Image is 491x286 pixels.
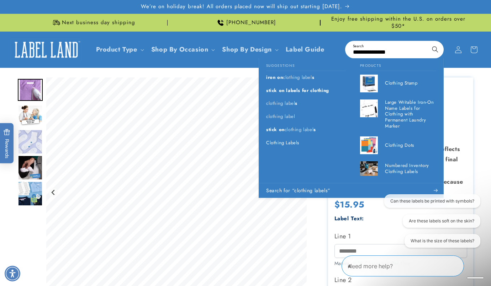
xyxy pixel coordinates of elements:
span: iron on [266,74,283,81]
p: stick on labels for clothing [266,88,329,94]
a: Shop By Design [222,45,271,54]
summary: Shop By Design [218,41,281,58]
div: Announcement [170,14,320,31]
a: Clothing Stamp [353,71,443,96]
a: clothing label [259,110,353,123]
p: clothing labels [266,101,297,107]
p: iron on clothing labels [266,75,314,81]
a: stick on clothing labels [259,123,353,136]
span: [PHONE_NUMBER] [226,19,276,26]
h2: Suggestions [266,58,346,71]
a: Product Type [96,45,137,54]
a: Label Guide [281,41,329,58]
p: Clothing Labels [266,140,299,146]
mark: clothing label [283,74,312,81]
div: Go to slide 4 [18,155,43,180]
div: Go to slide 2 [18,103,43,128]
button: Clear search term [412,42,427,57]
p: Clothing Dots [385,142,436,149]
span: Next business day shipping [62,19,135,26]
summary: Product Type [92,41,147,58]
img: Iron on name label being ironed to shirt [18,79,43,101]
div: Maximum 18 Characters Per Line [334,260,467,267]
img: Nurse with an elderly woman and an iron on label [18,105,43,127]
span: stick on [266,126,285,133]
img: Large Writable Iron-On Name Labels for Clothing with Permanent Laundry Marker - Label Land [360,99,378,117]
mark: clothing label [266,113,295,120]
label: Label Text: [334,215,364,222]
mark: clothing label [285,126,313,133]
div: Announcement [18,14,168,31]
img: Label Land [11,39,82,61]
button: Go to last slide [49,188,58,197]
a: Large Writable Iron-On Name Labels for Clothing with Permanent Laundry Marker [353,96,443,133]
img: Clothing Dots [360,136,378,154]
div: Accessibility Menu [5,266,20,281]
summary: Shop By Occasion [147,41,218,58]
div: Go to slide 5 [18,181,43,206]
a: Numbered Inventory Clothing Labels [353,158,443,179]
span: Label Guide [286,45,324,54]
img: Numbered Inventory Clothing Labels [360,161,378,176]
label: Line 2 [334,274,467,286]
span: s [295,100,297,107]
a: iron on clothing labels [259,71,353,84]
div: Go to slide 3 [18,129,43,154]
img: Clothing Stamp - Label Land [360,75,378,92]
p: Numbered Inventory Clothing Labels [385,163,436,175]
a: clothing labels [259,97,353,110]
p: stick on clothing labels [266,127,316,133]
p: clothing label [266,114,295,120]
a: Clothing Labels [259,136,353,150]
img: Nursing Home Iron-On - Label Land [18,129,43,154]
h2: Products [360,58,436,71]
span: s [313,126,316,133]
iframe: Gorgias live chat conversation starters [379,194,484,254]
span: We’re on holiday break! All orders placed now will ship out starting [DATE]. [141,3,342,10]
span: s [312,74,315,81]
a: stick on labels for clothing [259,84,353,97]
p: Large Writable Iron-On Name Labels for Clothing with Permanent Laundry Marker [385,99,436,129]
a: Label Land [8,36,85,63]
div: Announcement [323,14,473,31]
iframe: Gorgias Floating Chat [342,253,484,279]
mark: clothing label [266,100,295,107]
span: stick on labels for clothing [266,87,329,94]
span: $15.95 [334,198,365,211]
a: Clothing Dots [353,133,443,158]
span: Search for “clothing labels” [266,187,331,194]
p: Clothing Stamp [385,80,436,86]
div: Go to slide 1 [18,77,43,102]
button: Search [427,42,443,57]
span: Rewards [4,129,10,158]
span: Enjoy free shipping within the U.S. on orders over $50* [323,16,473,29]
img: Nursing Home Iron-On - Label Land [18,155,43,180]
span: Shop By Occasion [151,45,208,54]
label: Line 1 [334,231,467,242]
img: Nursing Home Iron-On - Label Land [18,181,43,206]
